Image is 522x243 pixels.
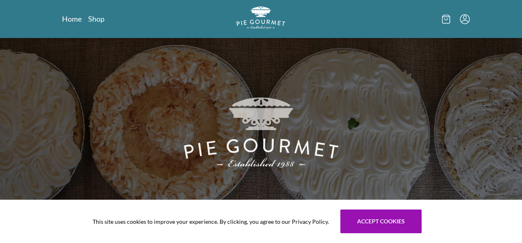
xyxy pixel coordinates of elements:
[62,14,82,24] a: Home
[93,217,329,226] span: This site uses cookies to improve your experience. By clicking, you agree to our Privacy Policy.
[236,7,285,29] img: logo
[460,14,470,24] button: Menu
[236,7,285,31] a: Logo
[88,14,104,24] a: Shop
[340,210,422,233] button: Accept cookies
